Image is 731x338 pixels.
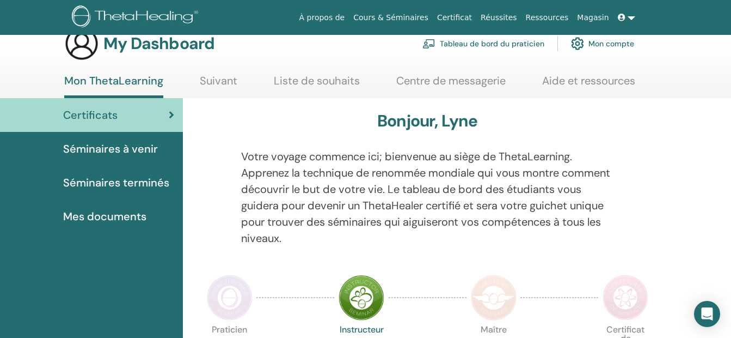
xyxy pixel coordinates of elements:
[433,8,476,28] a: Certificat
[396,74,506,95] a: Centre de messagerie
[603,275,648,321] img: Certificate of Science
[63,174,169,191] span: Séminaires terminés
[377,111,478,131] h3: Bonjour, Lyne
[573,8,613,28] a: Magasin
[63,107,118,123] span: Certificats
[200,74,237,95] a: Suivant
[521,8,573,28] a: Ressources
[694,301,720,327] div: Open Intercom Messenger
[476,8,521,28] a: Réussites
[207,275,253,321] img: Practitioner
[103,34,214,53] h3: My Dashboard
[64,74,163,98] a: Mon ThetaLearning
[63,141,158,157] span: Séminaires à venir
[63,208,146,225] span: Mes documents
[295,8,349,28] a: À propos de
[422,39,435,49] img: chalkboard-teacher.svg
[274,74,360,95] a: Liste de souhaits
[349,8,433,28] a: Cours & Séminaires
[422,32,544,56] a: Tableau de bord du praticien
[339,275,384,321] img: Instructor
[64,26,99,61] img: generic-user-icon.jpg
[72,5,202,30] img: logo.png
[571,34,584,53] img: cog.svg
[471,275,517,321] img: Master
[571,32,634,56] a: Mon compte
[241,148,613,246] p: Votre voyage commence ici; bienvenue au siège de ThetaLearning. Apprenez la technique de renommée...
[542,74,635,95] a: Aide et ressources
